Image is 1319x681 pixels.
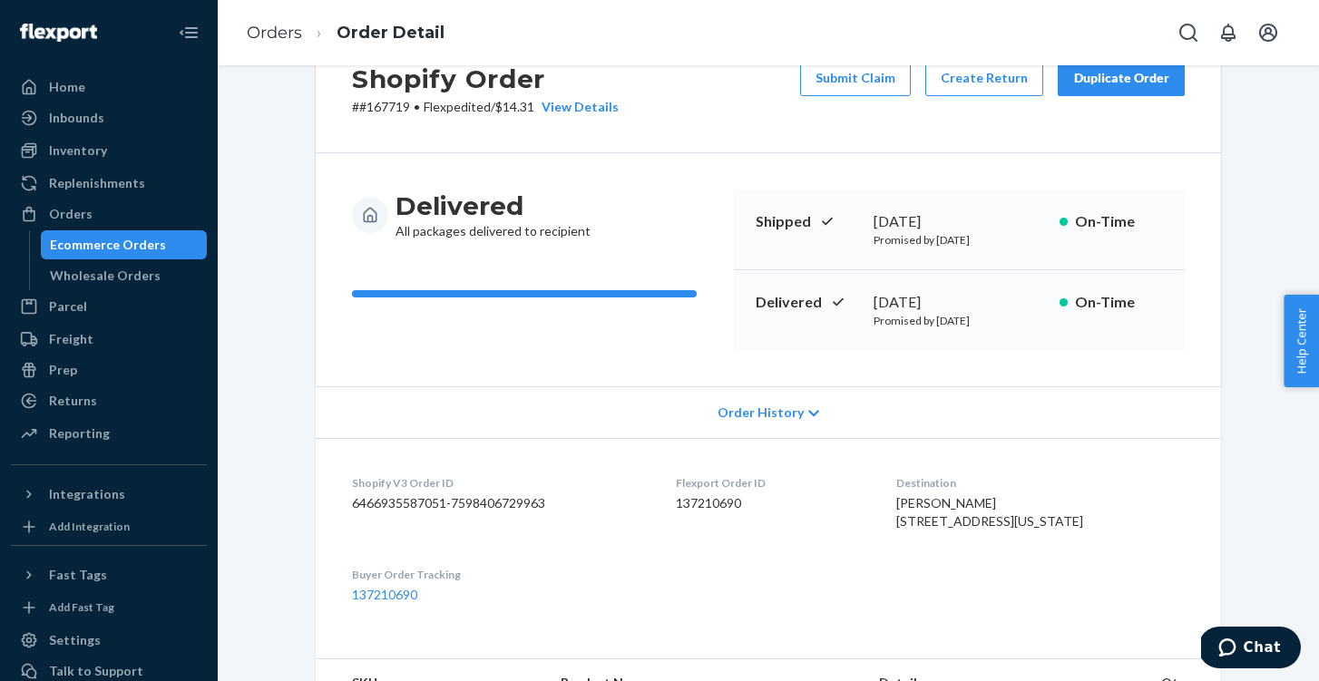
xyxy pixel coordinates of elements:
[49,78,85,96] div: Home
[1075,292,1163,313] p: On-Time
[352,587,417,602] a: 137210690
[800,60,911,96] button: Submit Claim
[49,109,104,127] div: Inbounds
[41,230,208,259] a: Ecommerce Orders
[50,267,161,285] div: Wholesale Orders
[676,494,867,512] dd: 137210690
[49,662,143,680] div: Talk to Support
[50,236,166,254] div: Ecommerce Orders
[352,475,647,491] dt: Shopify V3 Order ID
[1201,627,1301,672] iframe: Opens a widget where you can chat to one of our agents
[11,597,207,618] a: Add Fast Tag
[49,297,87,316] div: Parcel
[756,211,859,232] p: Shipped
[11,626,207,655] a: Settings
[11,480,207,509] button: Integrations
[1075,211,1163,232] p: On-Time
[49,519,130,534] div: Add Integration
[49,485,125,503] div: Integrations
[49,361,77,379] div: Prep
[49,424,110,443] div: Reporting
[396,190,591,222] h3: Delivered
[247,23,302,43] a: Orders
[874,292,1045,313] div: [DATE]
[718,404,804,422] span: Order History
[11,325,207,354] a: Freight
[11,419,207,448] a: Reporting
[20,24,97,42] img: Flexport logo
[49,330,93,348] div: Freight
[352,567,647,582] dt: Buyer Order Tracking
[11,73,207,102] a: Home
[1058,60,1185,96] button: Duplicate Order
[1210,15,1246,51] button: Open notifications
[49,392,97,410] div: Returns
[896,475,1185,491] dt: Destination
[534,98,619,116] button: View Details
[49,141,107,160] div: Inventory
[1250,15,1286,51] button: Open account menu
[11,169,207,198] a: Replenishments
[756,292,859,313] p: Delivered
[49,174,145,192] div: Replenishments
[925,60,1043,96] button: Create Return
[171,15,207,51] button: Close Navigation
[352,60,619,98] h2: Shopify Order
[11,560,207,589] button: Fast Tags
[874,232,1045,248] p: Promised by [DATE]
[49,205,93,223] div: Orders
[11,103,207,132] a: Inbounds
[424,99,491,114] span: Flexpedited
[414,99,420,114] span: •
[1170,15,1207,51] button: Open Search Box
[676,475,867,491] dt: Flexport Order ID
[874,211,1045,232] div: [DATE]
[11,516,207,538] a: Add Integration
[41,261,208,290] a: Wholesale Orders
[11,292,207,321] a: Parcel
[49,566,107,584] div: Fast Tags
[1284,295,1319,387] button: Help Center
[232,6,459,60] ol: breadcrumbs
[11,355,207,384] a: Prep
[896,495,1083,529] span: [PERSON_NAME] [STREET_ADDRESS][US_STATE]
[49,631,101,649] div: Settings
[49,599,114,615] div: Add Fast Tag
[11,386,207,415] a: Returns
[11,199,207,229] a: Orders
[11,136,207,165] a: Inventory
[874,313,1045,328] p: Promised by [DATE]
[396,190,591,240] div: All packages delivered to recipient
[1073,69,1169,87] div: Duplicate Order
[352,98,619,116] p: # #167719 / $14.31
[337,23,445,43] a: Order Detail
[352,494,647,512] dd: 6466935587051-7598406729963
